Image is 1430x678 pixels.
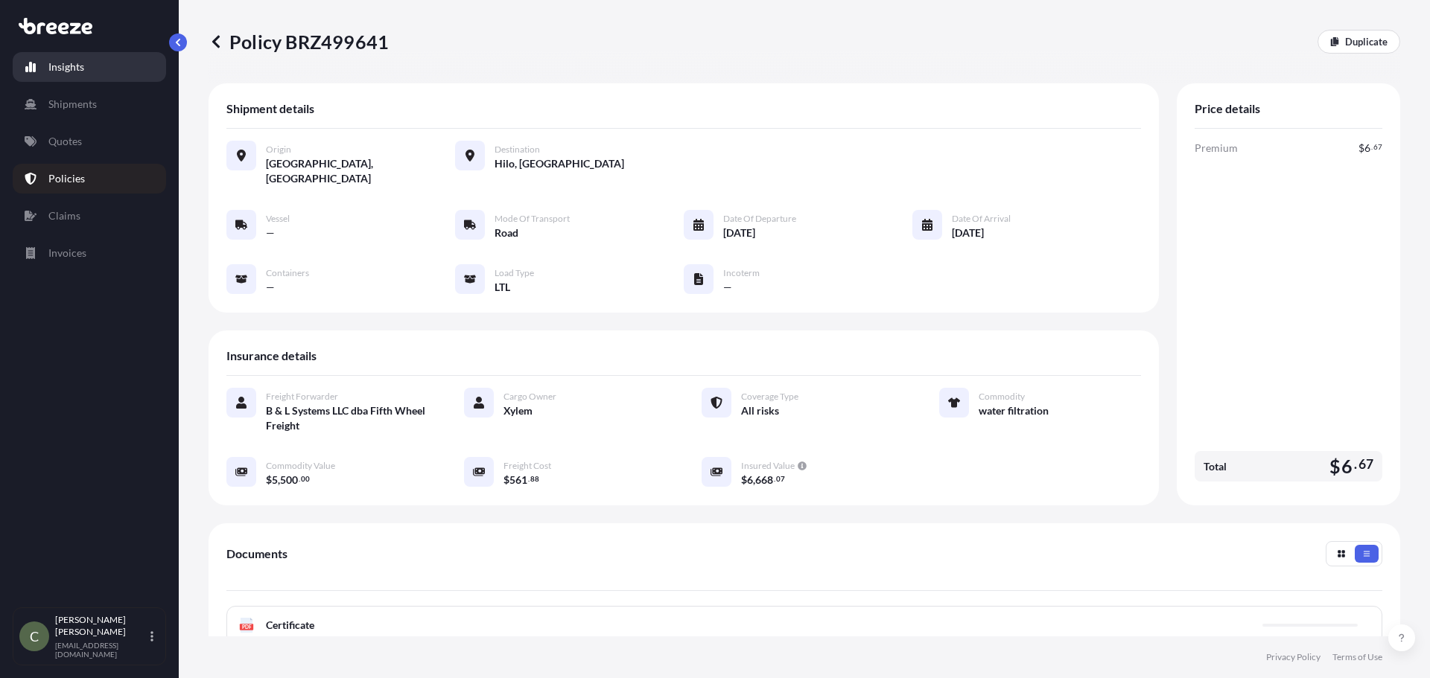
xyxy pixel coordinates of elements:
p: Policies [48,171,85,186]
span: Premium [1195,141,1238,156]
span: Containers [266,267,309,279]
span: Date of Departure [723,213,796,225]
a: Quotes [13,127,166,156]
span: Total [1204,459,1227,474]
span: $ [266,475,272,485]
p: [EMAIL_ADDRESS][DOMAIN_NAME] [55,641,147,659]
span: , [278,475,280,485]
span: Coverage Type [741,391,798,403]
span: Destination [495,144,540,156]
span: — [266,280,275,295]
span: C [30,629,39,644]
span: Mode of Transport [495,213,570,225]
span: — [266,226,275,240]
span: Vessel [266,213,290,225]
span: Documents [226,546,287,561]
a: Invoices [13,238,166,268]
p: Quotes [48,134,82,149]
span: Origin [266,144,291,156]
span: water filtration [979,403,1049,418]
a: Shipments [13,89,166,119]
p: [PERSON_NAME] [PERSON_NAME] [55,614,147,638]
span: LTL [495,280,510,295]
span: B & L Systems LLC dba Fifth Wheel Freight [266,403,428,433]
span: . [1354,460,1357,469]
span: Hilo, [GEOGRAPHIC_DATA] [495,156,624,171]
span: 67 [1373,144,1382,150]
span: 5 [272,475,278,485]
a: Privacy Policy [1266,651,1321,663]
span: Insurance details [226,348,317,363]
span: $ [741,475,747,485]
span: Cargo Owner [503,391,556,403]
span: Freight Forwarder [266,391,338,403]
span: Xylem [503,403,533,418]
p: Claims [48,208,80,223]
a: Insights [13,52,166,82]
p: Shipments [48,97,97,112]
a: Claims [13,201,166,231]
span: 07 [776,476,785,482]
span: . [528,476,530,482]
a: Terms of Use [1332,651,1382,663]
span: , [753,475,755,485]
a: Policies [13,164,166,194]
span: [GEOGRAPHIC_DATA], [GEOGRAPHIC_DATA] [266,156,455,186]
span: 88 [530,476,539,482]
p: Policy BRZ499641 [209,30,389,54]
span: . [299,476,300,482]
span: Certificate [266,618,314,633]
p: Invoices [48,246,86,260]
span: — [723,280,732,295]
p: Duplicate [1345,34,1388,49]
span: . [1371,144,1373,150]
span: $ [1329,457,1341,476]
span: Commodity [979,391,1025,403]
span: 67 [1358,460,1373,469]
span: Incoterm [723,267,760,279]
span: 6 [747,475,753,485]
text: PDF [242,624,252,630]
span: Date of Arrival [952,213,1011,225]
span: $ [1358,143,1364,153]
a: Duplicate [1318,30,1400,54]
span: [DATE] [952,226,984,240]
span: Road [495,226,518,240]
span: 500 [280,475,298,485]
span: [DATE] [723,226,755,240]
span: 668 [755,475,773,485]
span: $ [503,475,509,485]
span: Commodity Value [266,460,335,472]
p: Insights [48,60,84,74]
span: All risks [741,403,779,418]
span: Insured Value [741,460,795,472]
span: Price details [1195,101,1260,116]
span: 00 [301,476,310,482]
span: 561 [509,475,527,485]
span: Shipment details [226,101,314,116]
span: Freight Cost [503,460,551,472]
span: 6 [1341,457,1353,476]
span: Load Type [495,267,534,279]
span: 6 [1364,143,1370,153]
span: . [774,476,775,482]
